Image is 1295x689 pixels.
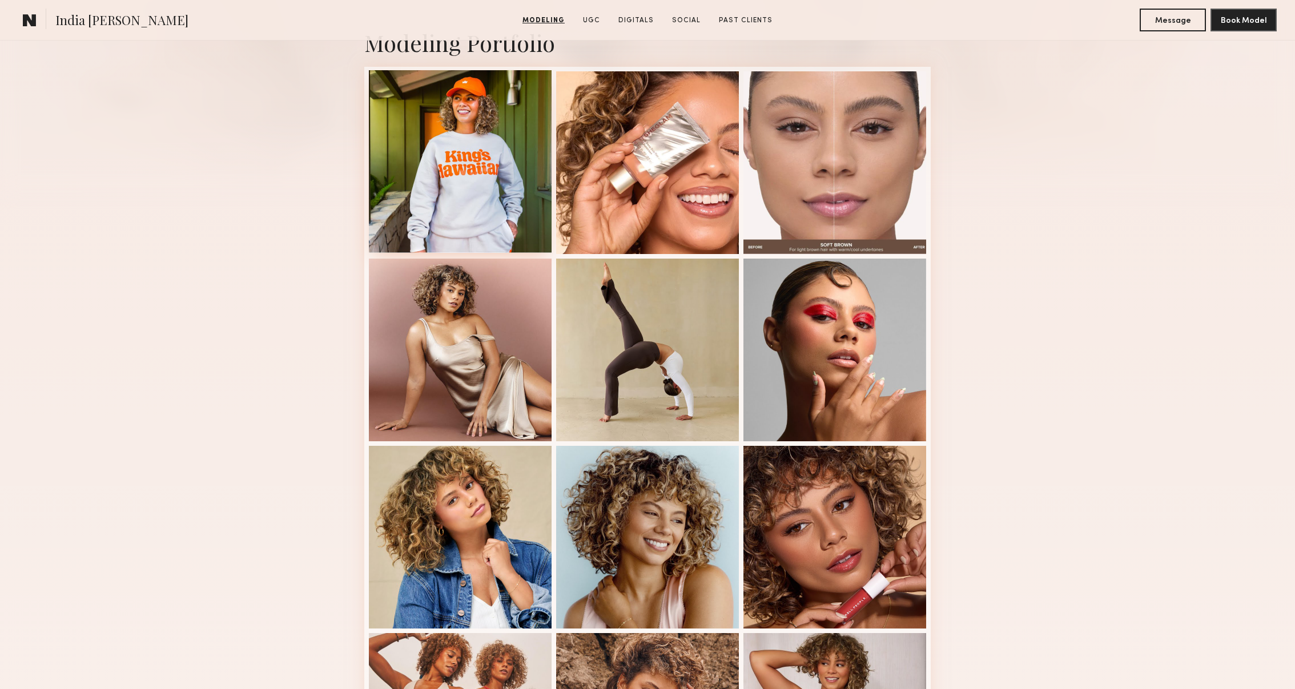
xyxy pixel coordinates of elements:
[667,15,705,26] a: Social
[55,11,188,31] span: India [PERSON_NAME]
[1210,15,1277,25] a: Book Model
[1140,9,1206,31] button: Message
[714,15,777,26] a: Past Clients
[614,15,658,26] a: Digitals
[578,15,605,26] a: UGC
[364,27,931,58] div: Modeling Portfolio
[1210,9,1277,31] button: Book Model
[518,15,569,26] a: Modeling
